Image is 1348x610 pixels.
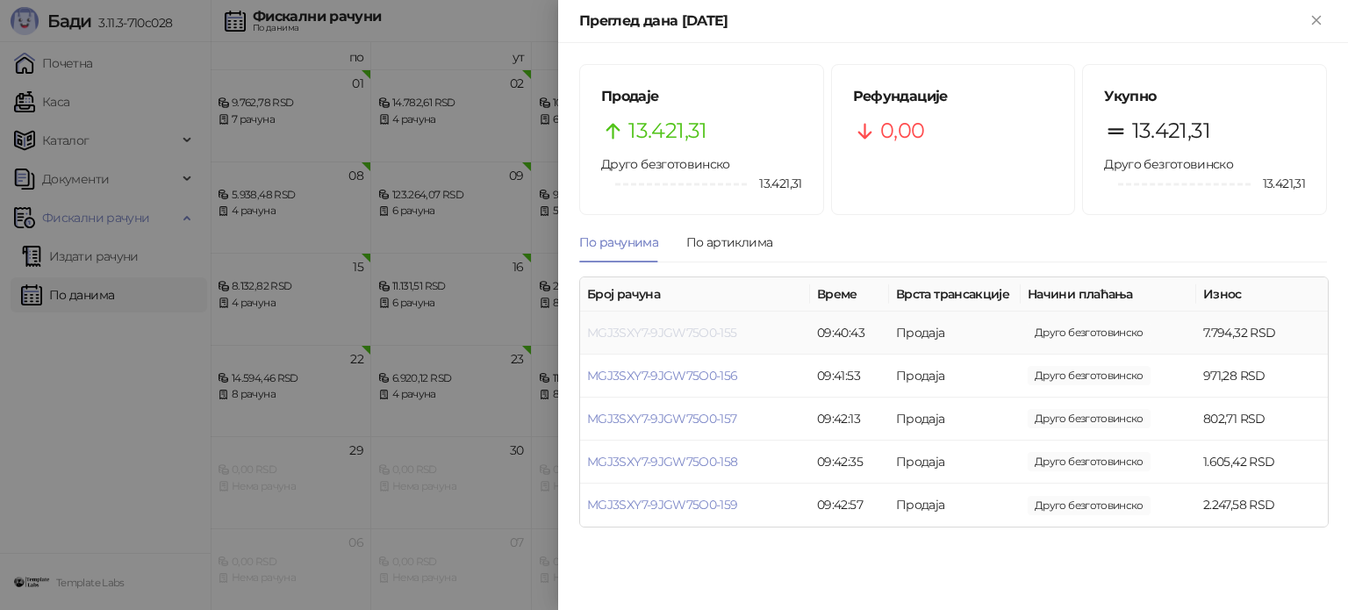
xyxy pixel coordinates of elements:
[601,86,802,107] h5: Продаје
[1104,86,1305,107] h5: Укупно
[810,277,889,312] th: Време
[1196,398,1328,441] td: 802,71 RSD
[1196,484,1328,527] td: 2.247,58 RSD
[1196,277,1328,312] th: Износ
[1132,114,1210,147] span: 13.421,31
[587,325,737,341] a: MGJ3SXY7-9JGW75O0-155
[1104,156,1233,172] span: Друго безготовинско
[579,11,1306,32] div: Преглед дана [DATE]
[1306,11,1327,32] button: Close
[1028,409,1151,428] span: 802,71
[1028,366,1151,385] span: 971,28
[889,484,1021,527] td: Продаја
[1028,496,1151,515] span: 2.247,58
[889,312,1021,355] td: Продаја
[587,454,738,470] a: MGJ3SXY7-9JGW75O0-158
[889,277,1021,312] th: Врста трансакције
[587,411,737,427] a: MGJ3SXY7-9JGW75O0-157
[686,233,772,252] div: По артиклима
[810,312,889,355] td: 09:40:43
[580,277,810,312] th: Број рачуна
[1021,277,1196,312] th: Начини плаћања
[587,497,738,513] a: MGJ3SXY7-9JGW75O0-159
[880,114,924,147] span: 0,00
[579,233,658,252] div: По рачунима
[1028,452,1151,471] span: 1.605,42
[889,355,1021,398] td: Продаја
[1196,312,1328,355] td: 7.794,32 RSD
[1196,441,1328,484] td: 1.605,42 RSD
[628,114,706,147] span: 13.421,31
[587,368,738,384] a: MGJ3SXY7-9JGW75O0-156
[889,398,1021,441] td: Продаја
[810,441,889,484] td: 09:42:35
[747,174,801,193] span: 13.421,31
[1251,174,1305,193] span: 13.421,31
[601,156,730,172] span: Друго безготовинско
[889,441,1021,484] td: Продаја
[810,484,889,527] td: 09:42:57
[1028,323,1151,342] span: 7.794,32
[1196,355,1328,398] td: 971,28 RSD
[810,355,889,398] td: 09:41:53
[810,398,889,441] td: 09:42:13
[853,86,1054,107] h5: Рефундације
